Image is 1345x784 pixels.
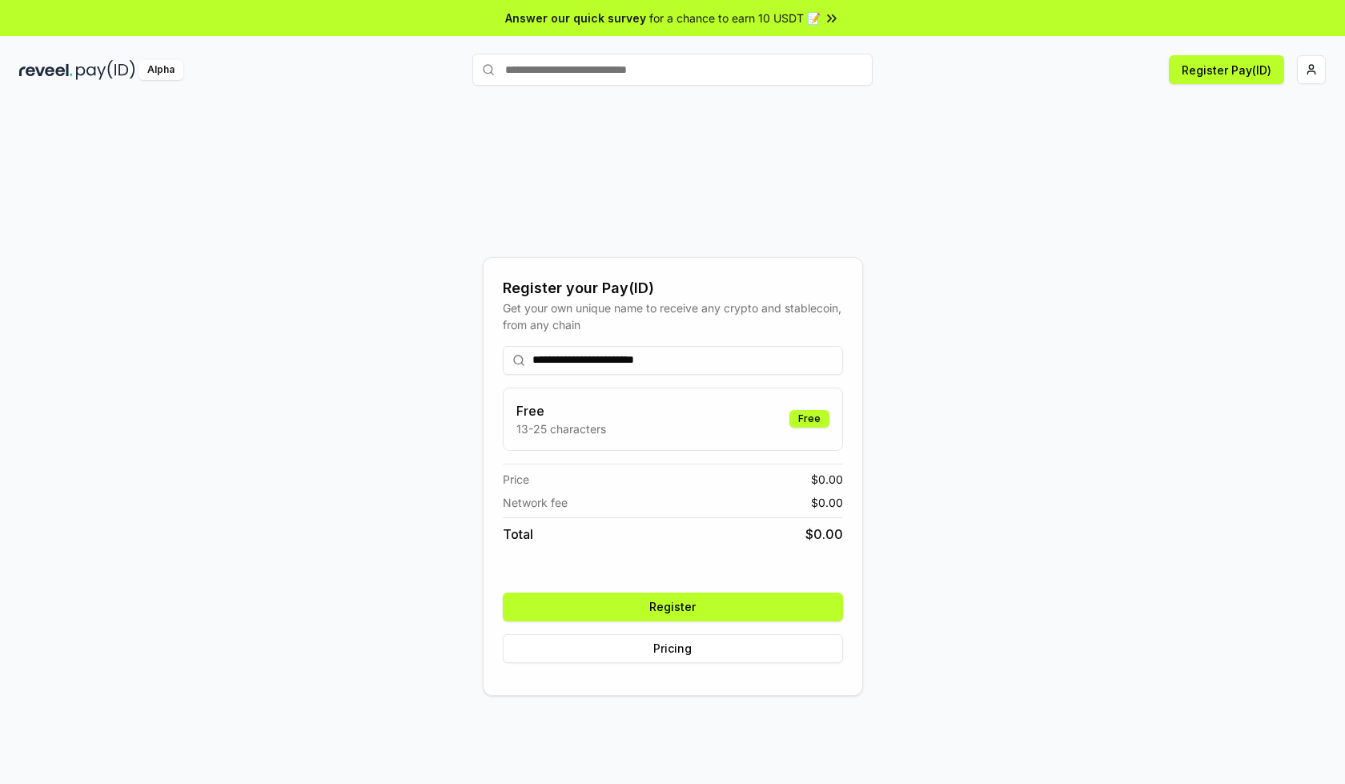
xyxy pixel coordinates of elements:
span: $ 0.00 [811,471,843,488]
div: Alpha [139,60,183,80]
button: Register Pay(ID) [1169,55,1284,84]
button: Register [503,593,843,621]
span: Network fee [503,494,568,511]
div: Get your own unique name to receive any crypto and stablecoin, from any chain [503,300,843,333]
span: Price [503,471,529,488]
img: reveel_dark [19,60,73,80]
p: 13-25 characters [516,420,606,437]
span: for a chance to earn 10 USDT 📝 [649,10,821,26]
span: $ 0.00 [805,525,843,544]
img: pay_id [76,60,135,80]
span: Total [503,525,533,544]
span: Answer our quick survey [505,10,646,26]
div: Register your Pay(ID) [503,277,843,300]
span: $ 0.00 [811,494,843,511]
button: Pricing [503,634,843,663]
h3: Free [516,401,606,420]
div: Free [789,410,829,428]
